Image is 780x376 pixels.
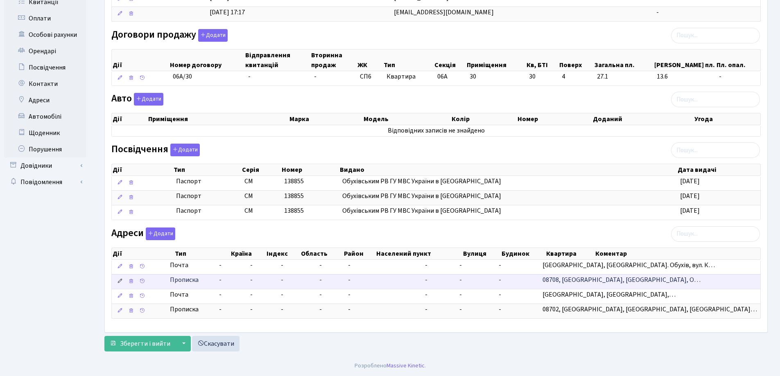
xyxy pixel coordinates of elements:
input: Пошук... [671,226,760,242]
span: 27.1 [597,72,651,81]
span: Почта [170,261,188,270]
span: - [719,72,757,81]
span: - [281,275,283,284]
span: - [348,305,350,314]
span: Прописка [170,275,199,285]
span: - [499,275,501,284]
span: - [281,305,283,314]
a: Додати [132,92,163,106]
span: [DATE] 17:17 [210,8,245,17]
a: Скасувати [192,336,240,351]
span: 06А [437,72,448,81]
span: - [219,275,244,285]
span: - [250,261,253,270]
span: - [250,305,253,314]
span: [GEOGRAPHIC_DATA], [GEOGRAPHIC_DATA]. Обухів, вул. К… [543,261,715,270]
th: Дії [112,50,169,71]
span: [DATE] [680,177,700,186]
span: - [219,305,244,314]
span: - [425,305,427,314]
label: Адреси [111,227,175,240]
span: [DATE] [680,191,700,200]
a: Адреси [4,92,86,108]
th: Колір [451,113,517,125]
label: Договори продажу [111,29,228,42]
button: Договори продажу [198,29,228,42]
span: 08702, [GEOGRAPHIC_DATA], [GEOGRAPHIC_DATA], [GEOGRAPHIC_DATA]… [543,305,757,314]
th: Дії [112,113,147,125]
span: Паспорт [176,206,238,216]
th: Дата видачі [677,164,760,176]
span: - [425,290,427,299]
th: Номер [517,113,592,125]
span: - [459,261,462,270]
span: СМ [244,191,253,200]
th: Дії [112,164,173,176]
span: - [348,290,350,299]
th: Будинок [501,248,545,259]
a: Довідники [4,158,86,174]
span: СП6 [360,72,380,81]
span: Обухівським РВ ГУ МВС України в [GEOGRAPHIC_DATA] [342,206,501,215]
a: Контакти [4,76,86,92]
th: Модель [363,113,450,125]
span: Почта [170,290,188,299]
span: - [250,290,253,299]
span: 138855 [284,177,304,186]
a: Оплати [4,10,86,27]
span: - [281,261,283,270]
th: [PERSON_NAME] пл. [653,50,716,71]
span: [EMAIL_ADDRESS][DOMAIN_NAME] [394,8,494,17]
span: Обухівським РВ ГУ МВС України в [GEOGRAPHIC_DATA] [342,191,501,200]
th: Населений пункт [375,248,462,259]
th: Приміщення [147,113,289,125]
th: Вулиця [462,248,501,259]
span: - [459,290,462,299]
a: Автомобілі [4,108,86,125]
th: Кв, БТІ [526,50,558,71]
span: - [314,72,317,81]
span: 30 [470,72,476,81]
input: Пошук... [671,92,760,107]
input: Пошук... [671,142,760,158]
span: 06А/30 [173,72,192,81]
a: Особові рахунки [4,27,86,43]
th: Угода [694,113,760,125]
span: 138855 [284,206,304,215]
th: Доданий [592,113,694,125]
span: - [425,261,427,270]
span: - [319,275,322,284]
th: Відправлення квитанцій [244,50,310,71]
th: Квартира [545,248,595,259]
span: 08708, [GEOGRAPHIC_DATA], [GEOGRAPHIC_DATA], О… [543,275,701,284]
label: Посвідчення [111,144,200,156]
th: Тип [383,50,433,71]
span: - [348,261,350,270]
span: - [459,305,462,314]
a: Додати [168,142,200,157]
a: Повідомлення [4,174,86,190]
span: - [499,290,501,299]
th: Поверх [558,50,594,71]
span: Квартира [387,72,431,81]
a: Порушення [4,141,86,158]
th: Загальна пл. [594,50,654,71]
a: Орендарі [4,43,86,59]
th: ЖК [357,50,383,71]
button: Авто [134,93,163,106]
th: Вторинна продаж [310,50,356,71]
span: 4 [562,72,590,81]
th: Тип [173,164,241,176]
a: Щоденник [4,125,86,141]
button: Зберегти і вийти [104,336,176,351]
span: - [281,290,283,299]
th: Серія [241,164,281,176]
a: Massive Kinetic [387,361,425,370]
span: Паспорт [176,177,238,186]
th: Номер договору [169,50,245,71]
span: - [250,275,253,284]
span: - [425,275,427,284]
th: Видано [339,164,677,176]
th: Номер [281,164,339,176]
th: Область [300,248,343,259]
